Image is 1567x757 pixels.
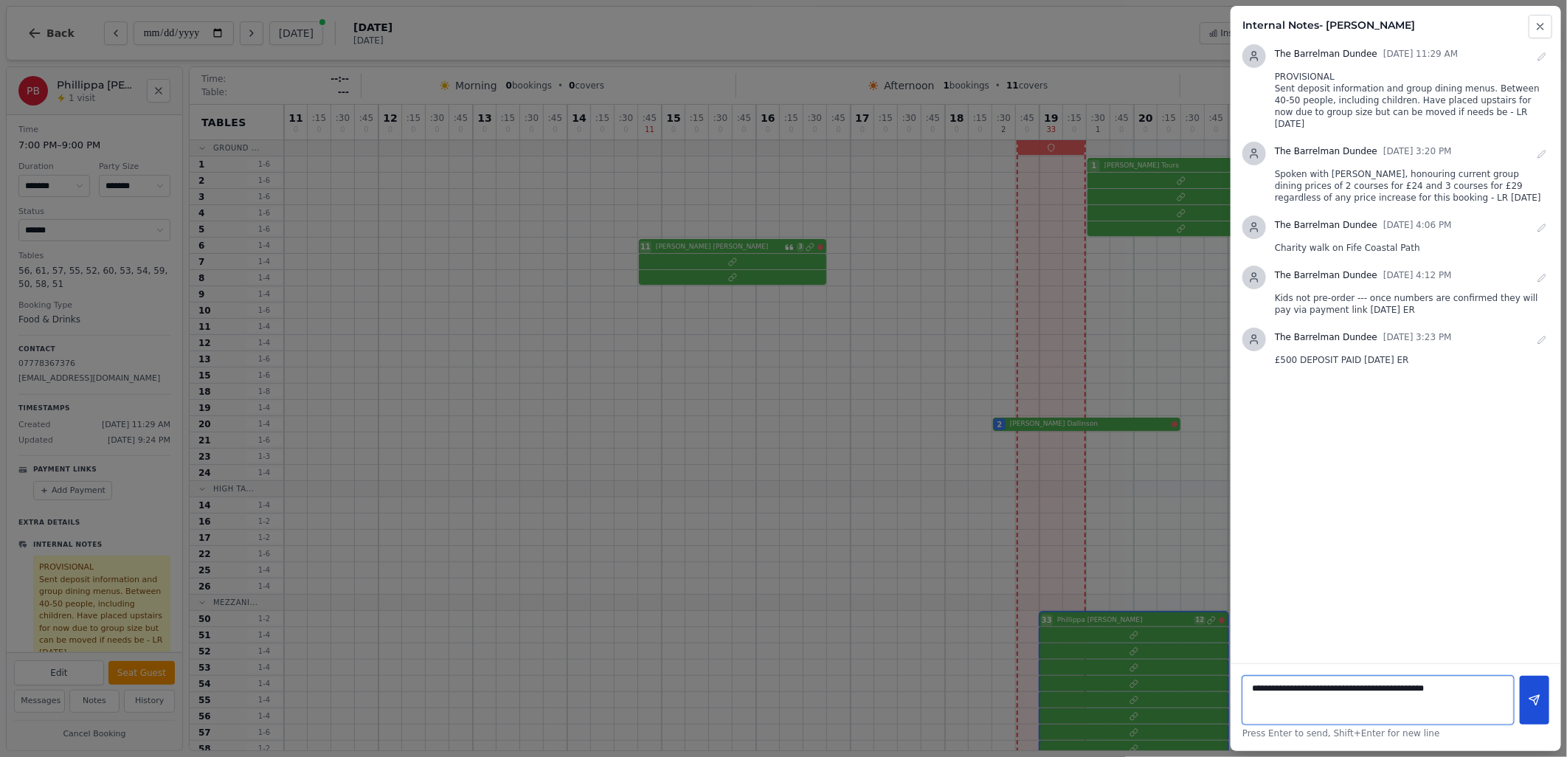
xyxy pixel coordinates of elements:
[1275,49,1377,59] span: The Barrelman Dundee
[1275,220,1377,230] span: The Barrelman Dundee
[1383,332,1452,342] time: [DATE] 3:23 PM
[1275,146,1377,156] span: The Barrelman Dundee
[1275,354,1549,366] p: £500 DEPOSIT PAID [DATE] ER
[1383,270,1452,280] time: [DATE] 4:12 PM
[1383,49,1458,59] time: [DATE] 11:29 AM
[1275,71,1549,130] p: PROVISIONAL Sent deposit information and group dining menus. Between 40-50 people, including chil...
[1383,220,1452,230] time: [DATE] 4:06 PM
[1242,18,1549,32] h2: Internal Notes - [PERSON_NAME]
[1275,332,1377,342] span: The Barrelman Dundee
[1275,168,1549,204] p: Spoken with [PERSON_NAME], honouring current group dining prices of 2 courses for £24 and 3 cours...
[1383,146,1452,156] time: [DATE] 3:20 PM
[1535,142,1549,165] button: Edit note
[1535,266,1549,289] button: Edit note
[1275,242,1549,254] p: Charity walk on Fife Coastal Path
[1535,328,1549,351] button: Edit note
[1535,215,1549,239] button: Edit note
[1242,727,1549,739] p: Press Enter to send, Shift+Enter for new line
[1520,676,1549,725] button: Add note (Enter)
[1275,270,1377,280] span: The Barrelman Dundee
[1275,292,1549,316] p: Kids not pre-order --- once numbers are confirmed they will pay via payment link [DATE] ER
[1535,44,1549,68] button: Edit note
